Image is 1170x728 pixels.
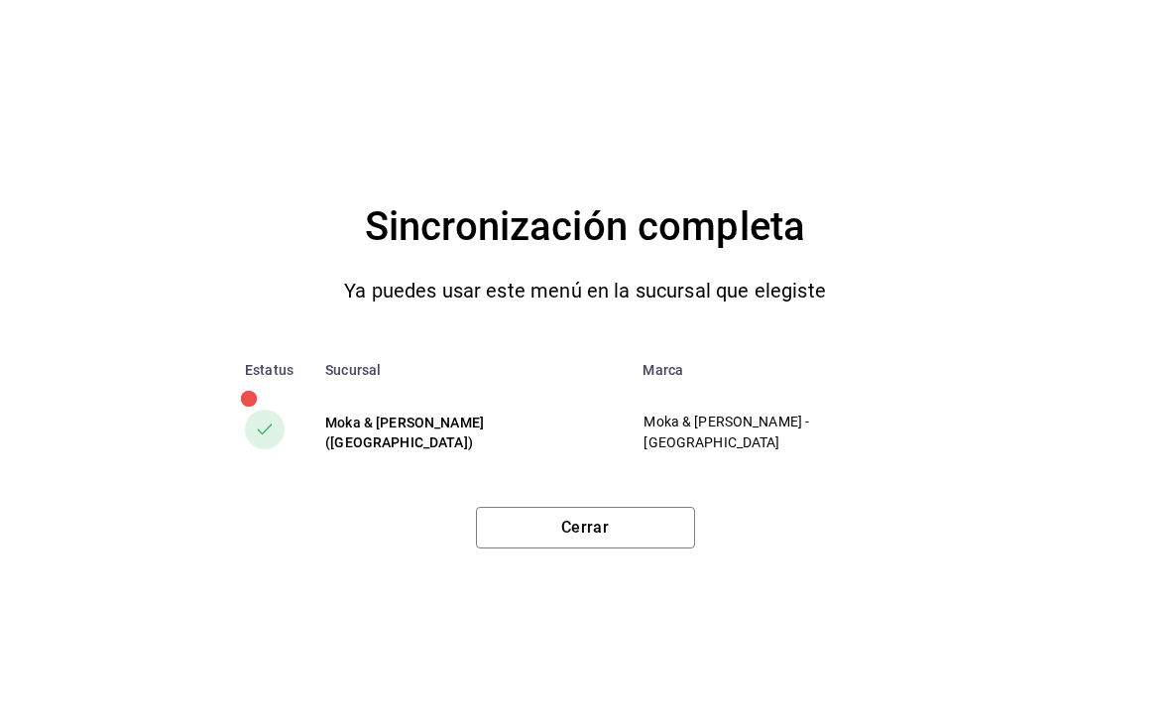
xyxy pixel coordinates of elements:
[309,346,627,394] th: Sucursal
[344,275,826,306] p: Ya puedes usar este menú en la sucursal que elegiste
[213,346,309,394] th: Estatus
[365,195,805,259] h4: Sincronización completa
[643,412,924,453] p: Moka & [PERSON_NAME] - [GEOGRAPHIC_DATA]
[325,413,611,452] div: Moka & [PERSON_NAME] ([GEOGRAPHIC_DATA])
[476,507,695,548] button: Cerrar
[627,346,957,394] th: Marca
